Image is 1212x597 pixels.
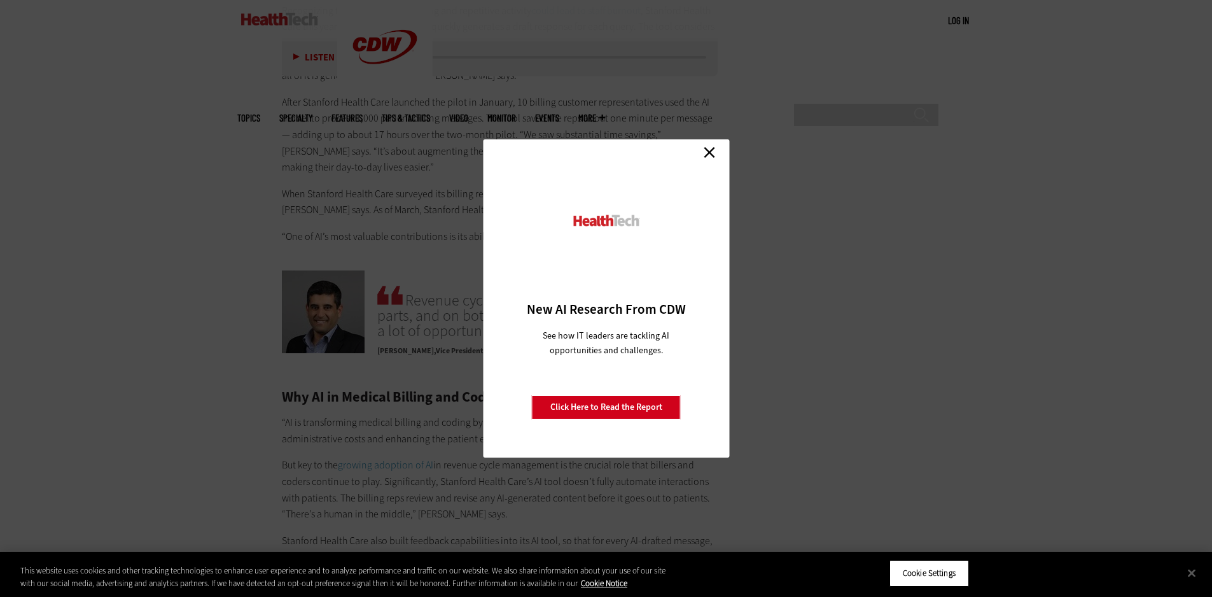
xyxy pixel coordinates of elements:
[527,328,685,358] p: See how IT leaders are tackling AI opportunities and challenges.
[571,214,641,227] img: HealthTech_0.png
[505,300,707,318] h3: New AI Research From CDW
[700,143,719,162] a: Close
[1178,559,1206,587] button: Close
[20,565,667,589] div: This website uses cookies and other tracking technologies to enhance user experience and to analy...
[581,578,627,589] a: More information about your privacy
[889,560,969,587] button: Cookie Settings
[532,395,681,419] a: Click Here to Read the Report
